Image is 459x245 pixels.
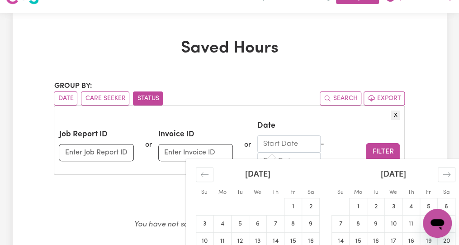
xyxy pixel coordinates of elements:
[257,153,321,170] input: End Date
[437,198,455,216] td: Choose Saturday, September 6, 2025 as your check-in date. It’s available.
[133,221,325,228] small: .
[249,216,266,233] td: Choose Wednesday, August 6, 2025 as your check-in date. It’s available.
[133,221,256,228] em: You have not saved any job reports.
[54,38,405,59] h1: Saved Hours
[59,120,400,170] form: or or
[54,82,92,90] span: Group by:
[420,216,437,233] td: Choose Friday, September 12, 2025 as your check-in date. It’s available.
[266,216,284,233] td: Choose Thursday, August 7, 2025 as your check-in date. It’s available.
[54,91,77,106] button: sort invoices by date
[426,190,431,195] small: Fr
[307,190,313,195] small: Sa
[349,216,367,233] td: Choose Monday, September 8, 2025 as your check-in date. It’s available.
[367,198,384,216] td: Choose Tuesday, September 2, 2025 as your check-in date. It’s available.
[196,167,213,182] div: Move backward to switch to the previous month.
[337,190,343,195] small: Su
[321,139,324,149] div: -
[284,198,302,216] td: Choose Friday, August 1, 2025 as your check-in date. It’s available.
[384,198,402,216] td: Choose Wednesday, September 3, 2025 as your check-in date. It’s available.
[391,110,400,120] button: X
[218,190,226,195] small: Mo
[237,190,243,195] small: Tu
[438,167,455,182] div: Move forward to switch to the next month.
[59,144,134,161] input: Enter Job Report ID
[201,190,208,195] small: Su
[407,190,414,195] small: Th
[158,144,233,161] input: Enter Invoice ID
[389,190,397,195] small: We
[354,190,362,195] small: Mo
[402,198,420,216] td: Choose Thursday, September 4, 2025 as your check-in date. It’s available.
[213,216,231,233] td: Choose Monday, August 4, 2025 as your check-in date. It’s available.
[254,190,261,195] small: We
[349,198,367,216] td: Choose Monday, September 1, 2025 as your check-in date. It’s available.
[331,216,349,233] td: Choose Sunday, September 7, 2025 as your check-in date. It’s available.
[81,91,129,106] button: sort invoices by care seeker
[284,216,302,233] td: Choose Friday, August 8, 2025 as your check-in date. It’s available.
[59,129,107,140] label: Job Report ID
[423,209,452,238] iframe: Button to launch messaging window
[302,198,319,216] td: Choose Saturday, August 2, 2025 as your check-in date. It’s available.
[231,216,249,233] td: Choose Tuesday, August 5, 2025 as your check-in date. It’s available.
[367,216,384,233] td: Choose Tuesday, September 9, 2025 as your check-in date. It’s available.
[257,120,275,132] label: Date
[373,190,379,195] small: Tu
[257,135,321,153] input: Start Date
[381,171,406,179] strong: [DATE]
[245,171,270,179] strong: [DATE]
[133,91,163,106] button: sort invoices by paid status
[290,190,295,195] small: Fr
[272,190,278,195] small: Th
[443,190,449,195] small: Sa
[320,91,361,106] button: Search
[364,91,405,106] button: Export
[402,216,420,233] td: Choose Thursday, September 11, 2025 as your check-in date. It’s available.
[384,216,402,233] td: Choose Wednesday, September 10, 2025 as your check-in date. It’s available.
[302,216,319,233] td: Choose Saturday, August 9, 2025 as your check-in date. It’s available.
[196,216,213,233] td: Choose Sunday, August 3, 2025 as your check-in date. It’s available.
[158,129,194,140] label: Invoice ID
[366,143,400,160] button: Filter
[420,198,437,216] td: Choose Friday, September 5, 2025 as your check-in date. It’s available.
